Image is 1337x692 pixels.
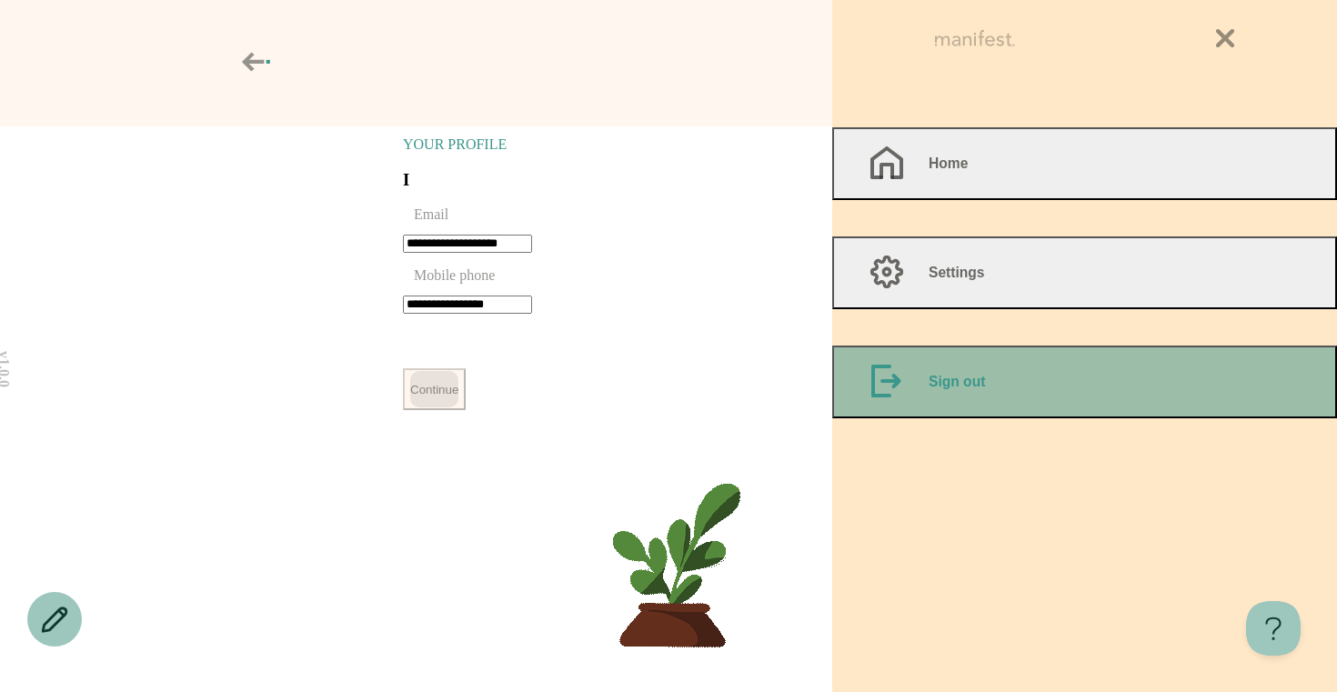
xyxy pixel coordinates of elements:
[929,265,985,281] h3: Settings
[929,374,985,390] h3: Sign out
[832,346,1337,418] button: Sign out
[832,127,1337,200] button: Home
[929,155,968,172] h3: Home
[1246,601,1301,656] iframe: Help Scout Beacon - Open
[832,236,1337,309] button: Settings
